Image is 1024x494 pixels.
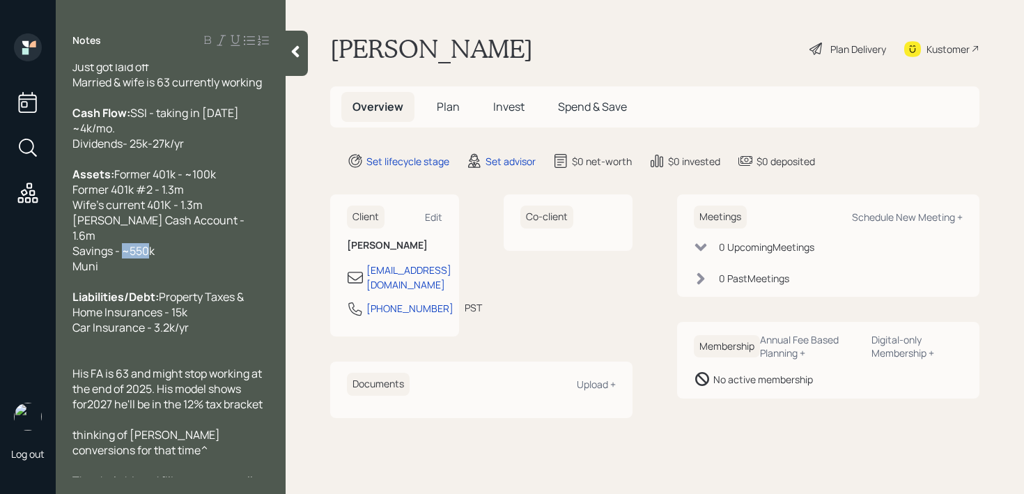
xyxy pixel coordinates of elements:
span: Assets: [72,167,114,182]
div: Upload + [577,378,616,391]
div: Kustomer [926,42,970,56]
div: $0 deposited [757,154,815,169]
div: Set advisor [486,154,536,169]
div: PST [465,300,482,315]
h6: Client [347,206,385,229]
h6: Membership [694,335,760,358]
div: Annual Fee Based Planning + [760,333,860,360]
div: Set lifecycle stage [366,154,449,169]
div: 0 Past Meeting s [719,271,789,286]
span: Spend & Save [558,99,627,114]
span: 67 (68 in January) Just got laid off Married & wife is 63 currently working [72,44,262,90]
span: Invest [493,99,525,114]
h6: Meetings [694,206,747,229]
span: Property Taxes & Home Insurances - 15k Car Insurance - 3.2k/yr [72,289,246,335]
h6: Co-client [520,206,573,229]
div: 0 Upcoming Meeting s [719,240,814,254]
label: Notes [72,33,101,47]
div: [PHONE_NUMBER] [366,301,453,316]
img: retirable_logo.png [14,403,42,431]
h1: [PERSON_NAME] [330,33,533,64]
div: Log out [11,447,45,461]
div: Plan Delivery [830,42,886,56]
h6: [PERSON_NAME] [347,240,442,252]
div: Digital-only Membership + [871,333,963,360]
span: Overview [352,99,403,114]
span: Plan [437,99,460,114]
div: $0 net-worth [572,154,632,169]
h6: Documents [347,373,410,396]
div: [EMAIL_ADDRESS][DOMAIN_NAME] [366,263,451,292]
span: thinking of [PERSON_NAME] conversions for that time^ [72,427,222,458]
span: His FA is 63 and might stop working at the end of 2025. His model shows for2027 he'll be in the 1... [72,366,264,412]
span: Former 401k - ~100k Former 401k #2 - 1.3m Wife's current 401K - 1.3m [PERSON_NAME] Cash Account -... [72,167,247,274]
span: SSI - taking in [DATE] ~4k/mo. Dividends- 25k-27k/yr [72,105,241,151]
div: $0 invested [668,154,720,169]
div: Schedule New Meeting + [852,210,963,224]
div: Edit [425,210,442,224]
div: No active membership [713,372,813,387]
span: Cash Flow: [72,105,130,121]
span: Liabilities/Debt: [72,289,159,304]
